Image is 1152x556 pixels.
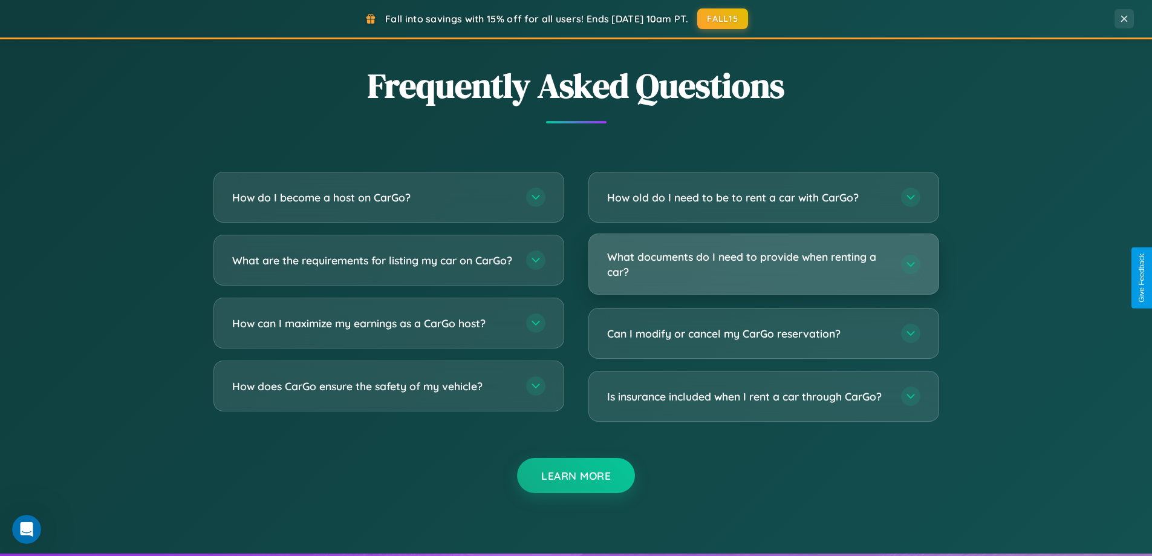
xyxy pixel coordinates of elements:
button: Learn More [517,458,635,493]
div: Give Feedback [1137,253,1146,303]
h3: What are the requirements for listing my car on CarGo? [232,253,514,268]
h3: How can I maximize my earnings as a CarGo host? [232,316,514,331]
h3: How does CarGo ensure the safety of my vehicle? [232,379,514,394]
h3: How old do I need to be to rent a car with CarGo? [607,190,889,205]
h3: Can I modify or cancel my CarGo reservation? [607,326,889,341]
h3: How do I become a host on CarGo? [232,190,514,205]
h3: What documents do I need to provide when renting a car? [607,249,889,279]
h3: Is insurance included when I rent a car through CarGo? [607,389,889,404]
button: FALL15 [697,8,748,29]
iframe: Intercom live chat [12,515,41,544]
h2: Frequently Asked Questions [213,62,939,109]
span: Fall into savings with 15% off for all users! Ends [DATE] 10am PT. [385,13,688,25]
